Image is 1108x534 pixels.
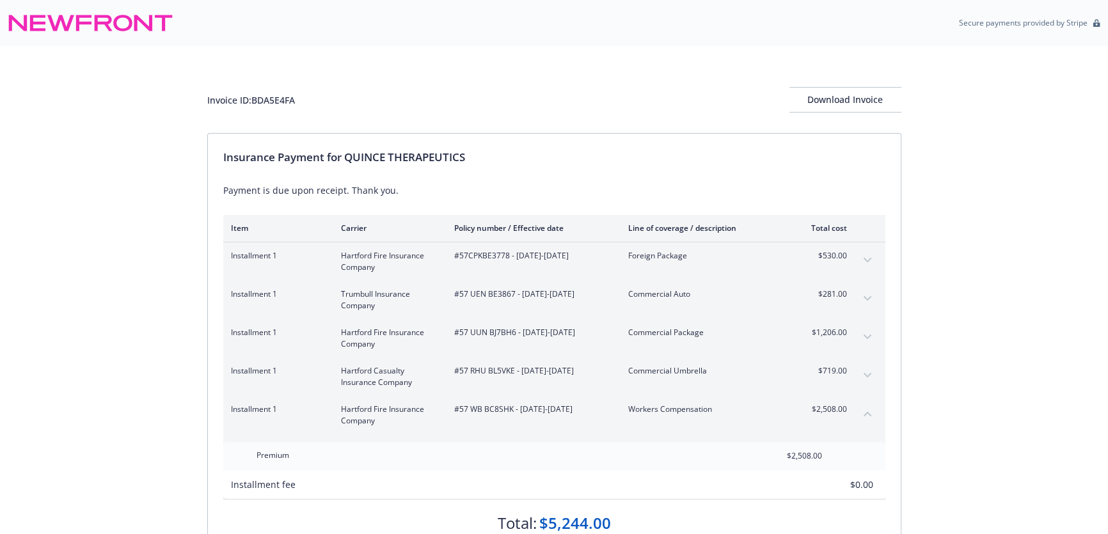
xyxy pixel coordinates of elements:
span: #57 RHU BL5VKE - [DATE]-[DATE] [454,365,608,377]
span: Hartford Fire Insurance Company [341,327,434,350]
div: Payment is due upon receipt. Thank you. [223,184,885,197]
div: Download Invoice [789,88,901,112]
span: $2,508.00 [799,404,847,415]
span: Workers Compensation [628,404,779,415]
span: Commercial Auto [628,288,779,300]
input: 0.00 [747,446,830,466]
div: Installment 1Hartford Fire Insurance Company#57 UUN BJ7BH6 - [DATE]-[DATE]Commercial Package$1,20... [223,319,885,357]
span: Premium [257,450,289,460]
span: Commercial Package [628,327,779,338]
span: Installment 1 [231,365,321,377]
div: Installment 1Hartford Fire Insurance Company#57 WB BC8SHK - [DATE]-[DATE]Workers Compensation$2,5... [223,396,885,434]
div: Installment 1Hartford Fire Insurance Company#57CPKBE3778 - [DATE]-[DATE]Foreign Package$530.00exp... [223,242,885,281]
span: #57 UEN BE3867 - [DATE]-[DATE] [454,288,608,300]
div: Line of coverage / description [628,223,779,233]
button: expand content [857,250,878,271]
span: Installment 1 [231,288,321,300]
span: Commercial Umbrella [628,365,779,377]
div: Total: [498,512,537,534]
div: Installment 1Hartford Casualty Insurance Company#57 RHU BL5VKE - [DATE]-[DATE]Commercial Umbrella... [223,357,885,396]
input: 0.00 [798,475,881,494]
span: #57 WB BC8SHK - [DATE]-[DATE] [454,404,608,415]
span: Installment 1 [231,404,321,415]
div: Insurance Payment for QUINCE THERAPEUTICS [223,149,885,166]
button: expand content [857,365,878,386]
p: Secure payments provided by Stripe [959,17,1088,28]
button: expand content [857,327,878,347]
div: Invoice ID: BDA5E4FA [207,93,295,107]
span: Installment fee [231,478,296,491]
span: $281.00 [799,288,847,300]
div: Policy number / Effective date [454,223,608,233]
span: Installment 1 [231,327,321,338]
span: Trumbull Insurance Company [341,288,434,311]
button: expand content [857,288,878,309]
span: Hartford Fire Insurance Company [341,404,434,427]
span: #57CPKBE3778 - [DATE]-[DATE] [454,250,608,262]
span: $530.00 [799,250,847,262]
div: Total cost [799,223,847,233]
div: $5,244.00 [539,512,611,534]
span: Hartford Fire Insurance Company [341,250,434,273]
span: $1,206.00 [799,327,847,338]
span: Foreign Package [628,250,779,262]
button: Download Invoice [789,87,901,113]
span: Installment 1 [231,250,321,262]
span: #57 UUN BJ7BH6 - [DATE]-[DATE] [454,327,608,338]
div: Installment 1Trumbull Insurance Company#57 UEN BE3867 - [DATE]-[DATE]Commercial Auto$281.00expand... [223,281,885,319]
span: $719.00 [799,365,847,377]
button: collapse content [857,404,878,424]
div: Item [231,223,321,233]
div: Carrier [341,223,434,233]
span: Hartford Casualty Insurance Company [341,365,434,388]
